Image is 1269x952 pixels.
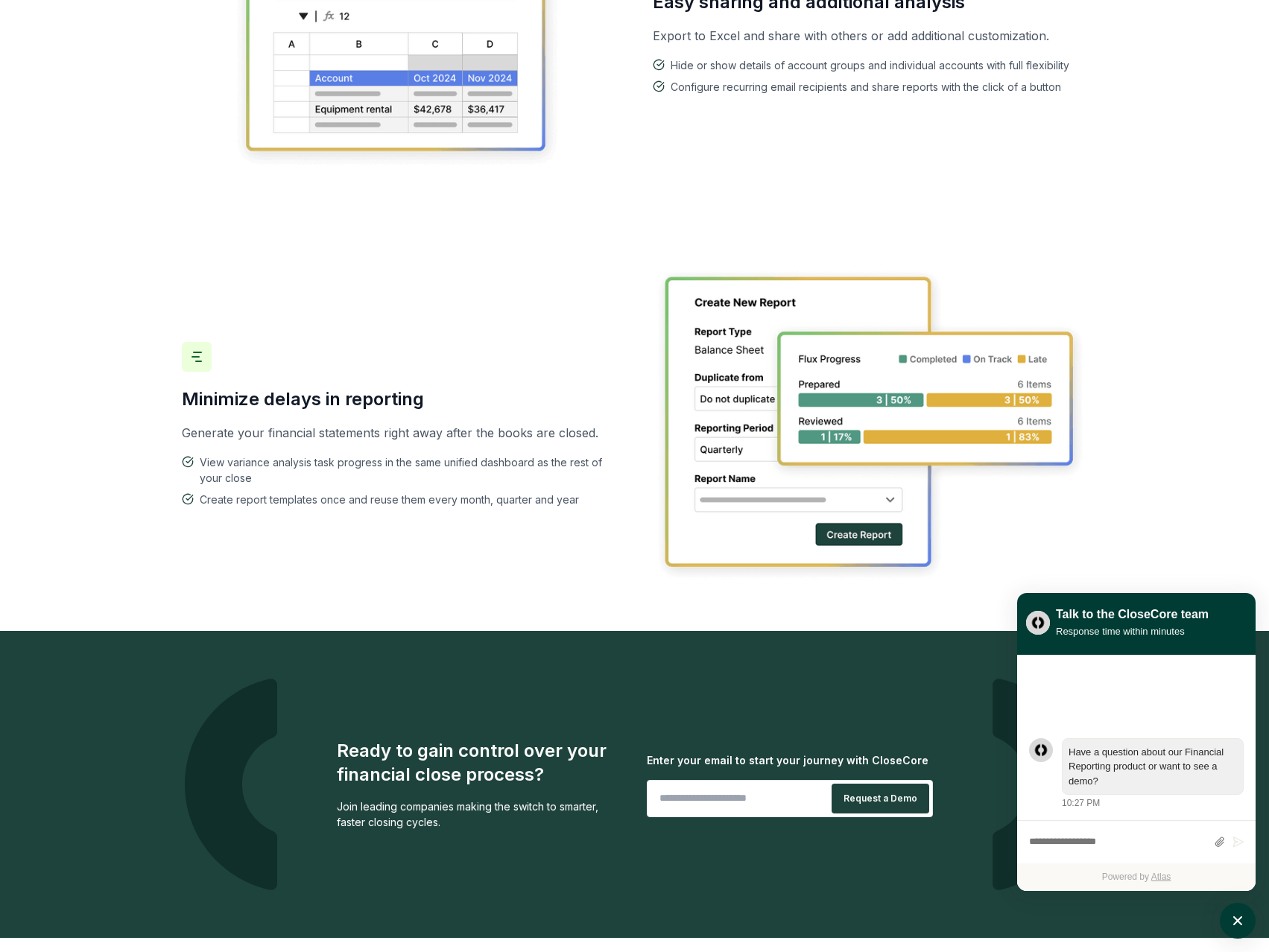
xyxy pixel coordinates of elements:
div: atlas-composer [1029,828,1244,856]
p: Export to Excel and share with others or add additional customization. [653,26,1088,45]
div: atlas-message-author-avatar [1029,738,1053,762]
span: Create report templates once and reuse them every month, quarter and year [200,492,579,507]
div: atlas-window [1017,593,1256,891]
div: atlas-ticket [1017,656,1256,891]
div: Response time within minutes [1056,623,1209,639]
div: atlas-message-bubble [1062,738,1244,796]
div: Talk to the CloseCore team [1056,606,1209,623]
div: atlas-message [1029,738,1244,810]
div: Tuesday, August 19, 10:27 PM [1062,738,1244,810]
span: Configure recurring email recipients and share reports with the click of a button [671,79,1061,95]
div: Ready to gain control over your financial close process? [337,739,623,787]
h3: Minimize delays in reporting [182,387,617,411]
div: atlas-message-text [1069,745,1237,789]
img: logo [993,679,1085,890]
button: Attach files by clicking or dropping files here [1214,836,1225,848]
span: Hide or show details of account groups and individual accounts with full flexibility [671,57,1069,73]
div: 10:27 PM [1062,796,1100,810]
div: Powered by [1017,863,1256,891]
img: yblje5SQxOoZuw2TcITt_icon.png [1026,611,1050,635]
div: Join leading companies making the switch to smarter, faster closing cycles. [337,799,623,830]
span: View variance analysis task progress in the same unified dashboard as the rest of your close [200,454,617,486]
a: Atlas [1151,872,1171,882]
img: Minimize delays in reporting [653,266,1088,583]
p: Generate your financial statements right away after the books are closed. [182,423,617,442]
button: atlas-launcher [1220,903,1256,939]
button: Request a Demo [832,784,929,813]
div: Enter your email to start your journey with CloseCore [647,752,933,768]
img: logo [185,679,277,890]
